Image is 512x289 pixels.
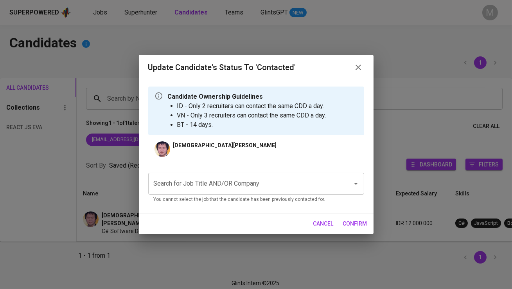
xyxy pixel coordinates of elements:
img: 37df27050972a2132cbacf1739c23a79.jpg [154,141,170,157]
span: confirm [343,219,367,229]
p: Candidate Ownership Guidelines [168,92,326,101]
button: Open [350,178,361,189]
li: ID - Only 2 recruiters can contact the same CDD a day. [177,101,326,111]
h6: Update Candidate's Status to 'Contacted' [148,61,296,74]
p: [DEMOGRAPHIC_DATA][PERSON_NAME] [173,141,277,149]
button: confirm [340,217,370,231]
p: You cannot select the job that the candidate has been previously contacted for. [154,196,359,204]
li: BT - 14 days. [177,120,326,130]
button: cancel [310,217,337,231]
li: VN - Only 3 recruiters can contact the same CDD a day. [177,111,326,120]
span: cancel [313,219,334,229]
